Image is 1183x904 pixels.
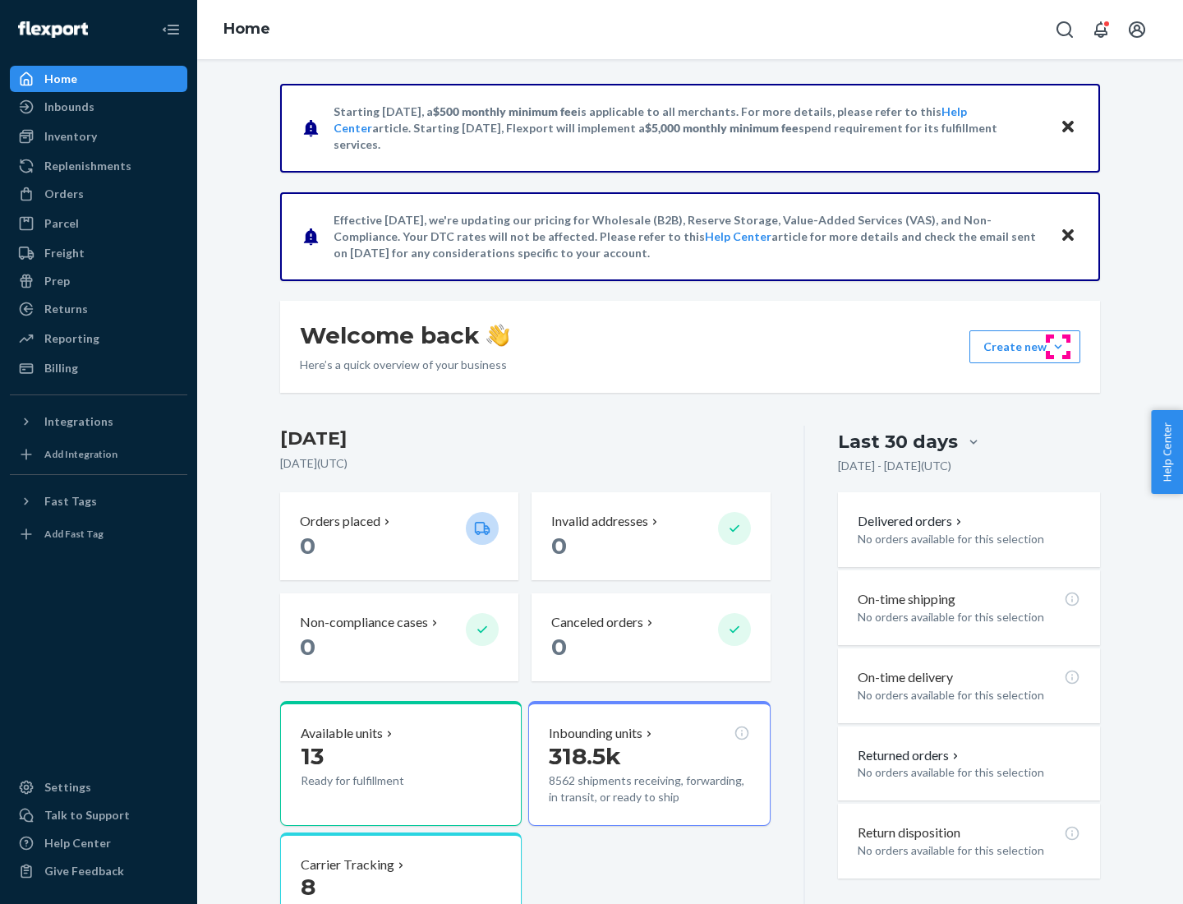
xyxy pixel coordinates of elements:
[528,701,770,826] button: Inbounding units318.5k8562 shipments receiving, forwarding, in transit, or ready to ship
[433,104,578,118] span: $500 monthly minimum fee
[10,858,187,884] button: Give Feedback
[223,20,270,38] a: Home
[300,357,509,373] p: Here’s a quick overview of your business
[10,268,187,294] a: Prep
[300,532,315,560] span: 0
[301,724,383,743] p: Available units
[44,301,88,317] div: Returns
[280,492,518,580] button: Orders placed 0
[44,186,84,202] div: Orders
[532,492,770,580] button: Invalid addresses 0
[858,609,1080,625] p: No orders available for this selection
[532,593,770,681] button: Canceled orders 0
[10,441,187,468] a: Add Integration
[10,325,187,352] a: Reporting
[44,360,78,376] div: Billing
[551,613,643,632] p: Canceled orders
[18,21,88,38] img: Flexport logo
[44,527,104,541] div: Add Fast Tag
[44,158,131,174] div: Replenishments
[44,71,77,87] div: Home
[858,823,960,842] p: Return disposition
[1151,410,1183,494] button: Help Center
[551,532,567,560] span: 0
[44,128,97,145] div: Inventory
[551,633,567,661] span: 0
[300,633,315,661] span: 0
[858,746,962,765] button: Returned orders
[858,668,953,687] p: On-time delivery
[280,455,771,472] p: [DATE] ( UTC )
[301,873,315,901] span: 8
[1048,13,1081,46] button: Open Search Box
[44,493,97,510] div: Fast Tags
[838,458,951,474] p: [DATE] - [DATE] ( UTC )
[301,773,453,789] p: Ready for fulfillment
[10,66,187,92] a: Home
[10,181,187,207] a: Orders
[486,324,509,347] img: hand-wave emoji
[549,724,642,743] p: Inbounding units
[1057,116,1079,140] button: Close
[1084,13,1117,46] button: Open notifications
[10,355,187,381] a: Billing
[10,123,187,150] a: Inventory
[44,863,124,879] div: Give Feedback
[858,842,1080,859] p: No orders available for this selection
[210,6,283,53] ol: breadcrumbs
[10,94,187,120] a: Inbounds
[10,830,187,856] a: Help Center
[838,429,958,454] div: Last 30 days
[551,512,648,531] p: Invalid addresses
[10,210,187,237] a: Parcel
[280,426,771,452] h3: [DATE]
[10,296,187,322] a: Returns
[44,413,113,430] div: Integrations
[334,104,1044,153] p: Starting [DATE], a is applicable to all merchants. For more details, please refer to this article...
[301,856,394,874] p: Carrier Tracking
[44,245,85,261] div: Freight
[44,807,130,823] div: Talk to Support
[549,773,749,805] p: 8562 shipments receiving, forwarding, in transit, or ready to ship
[645,121,799,135] span: $5,000 monthly minimum fee
[154,13,187,46] button: Close Navigation
[300,512,380,531] p: Orders placed
[280,593,518,681] button: Non-compliance cases 0
[705,229,771,243] a: Help Center
[300,613,428,632] p: Non-compliance cases
[10,408,187,435] button: Integrations
[10,802,187,828] a: Talk to Support
[858,531,1080,547] p: No orders available for this selection
[44,835,111,851] div: Help Center
[10,488,187,514] button: Fast Tags
[969,330,1080,363] button: Create new
[44,99,94,115] div: Inbounds
[549,742,621,770] span: 318.5k
[10,521,187,547] a: Add Fast Tag
[10,240,187,266] a: Freight
[1057,224,1079,248] button: Close
[44,330,99,347] div: Reporting
[858,512,965,531] button: Delivered orders
[334,212,1044,261] p: Effective [DATE], we're updating our pricing for Wholesale (B2B), Reserve Storage, Value-Added Se...
[301,742,324,770] span: 13
[1121,13,1153,46] button: Open account menu
[858,764,1080,781] p: No orders available for this selection
[10,153,187,179] a: Replenishments
[44,273,70,289] div: Prep
[44,215,79,232] div: Parcel
[858,590,955,609] p: On-time shipping
[10,774,187,800] a: Settings
[44,779,91,796] div: Settings
[858,687,1080,703] p: No orders available for this selection
[300,321,509,350] h1: Welcome back
[44,447,117,461] div: Add Integration
[280,701,522,826] button: Available units13Ready for fulfillment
